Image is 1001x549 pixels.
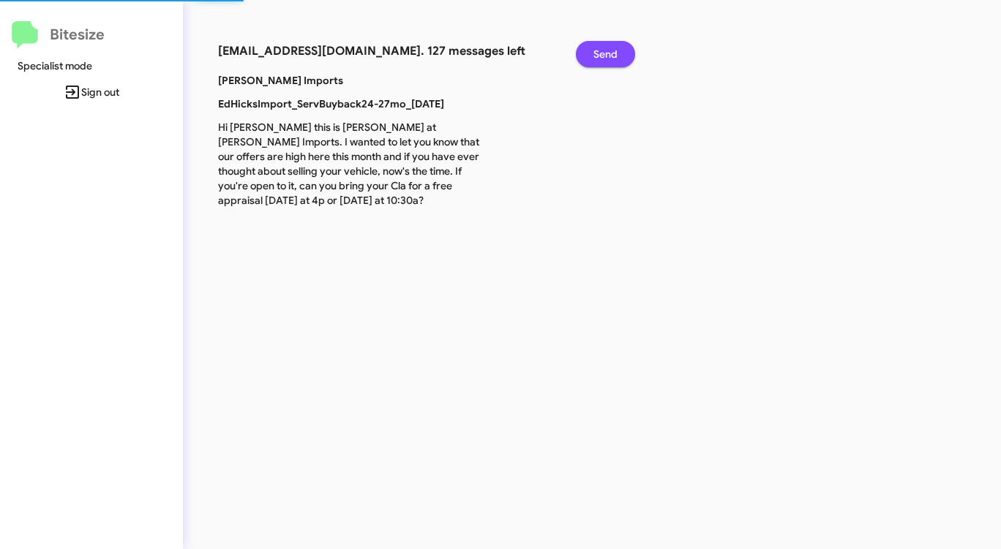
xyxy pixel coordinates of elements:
[12,21,105,49] a: Bitesize
[207,120,493,208] p: Hi [PERSON_NAME] this is [PERSON_NAME] at [PERSON_NAME] Imports. I wanted to let you know that ou...
[218,74,343,87] b: [PERSON_NAME] Imports
[218,41,554,61] h3: [EMAIL_ADDRESS][DOMAIN_NAME]. 127 messages left
[12,79,171,105] span: Sign out
[576,41,635,67] button: Send
[218,97,444,110] b: EdHicksImport_ServBuyback24-27mo_[DATE]
[593,41,618,67] span: Send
